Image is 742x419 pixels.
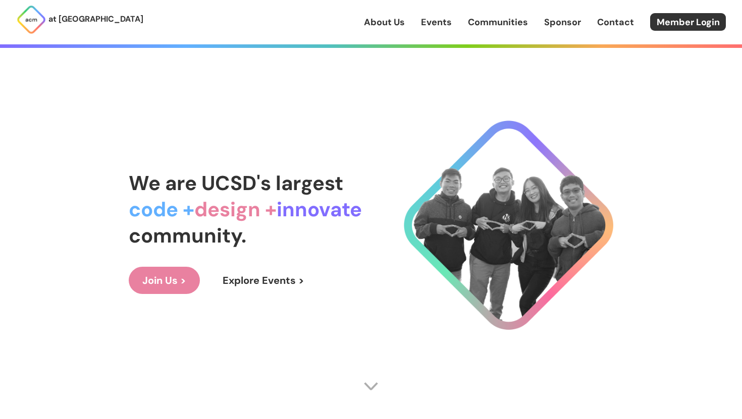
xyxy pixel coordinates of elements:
[363,379,379,394] img: Scroll Arrow
[597,16,634,29] a: Contact
[650,13,726,31] a: Member Login
[421,16,452,29] a: Events
[129,222,246,249] span: community.
[129,267,200,294] a: Join Us >
[468,16,528,29] a: Communities
[544,16,581,29] a: Sponsor
[16,5,46,35] img: ACM Logo
[129,170,343,196] span: We are UCSD's largest
[277,196,362,222] span: innovate
[194,196,277,222] span: design +
[48,13,143,26] p: at [GEOGRAPHIC_DATA]
[16,5,143,35] a: at [GEOGRAPHIC_DATA]
[209,267,318,294] a: Explore Events >
[404,121,613,330] img: Cool Logo
[129,196,194,222] span: code +
[364,16,405,29] a: About Us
